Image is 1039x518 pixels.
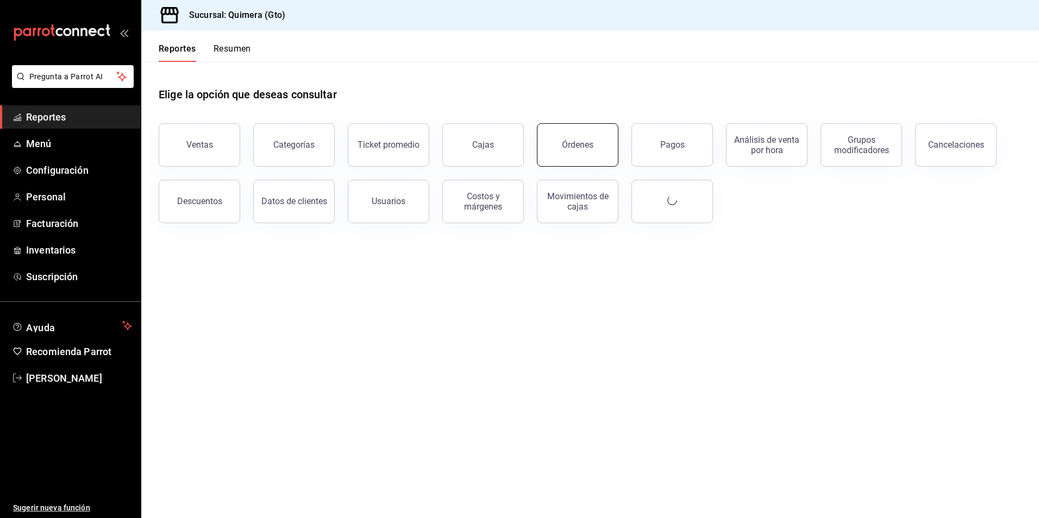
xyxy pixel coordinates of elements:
button: Resumen [214,43,251,62]
button: Análisis de venta por hora [726,123,808,167]
button: Cancelaciones [915,123,997,167]
div: Pagos [660,140,685,150]
span: Personal [26,189,132,204]
div: Cancelaciones [928,140,984,150]
button: Categorías [253,123,335,167]
h1: Elige la opción que deseas consultar [159,86,337,103]
button: Usuarios [348,180,429,223]
button: Ventas [159,123,240,167]
div: Descuentos [177,196,222,206]
span: Facturación [26,216,132,231]
button: Ticket promedio [348,123,429,167]
div: Costos y márgenes [449,191,517,212]
button: Costos y márgenes [442,180,524,223]
button: Datos de clientes [253,180,335,223]
h3: Sucursal: Quimera (Gto) [180,9,285,22]
div: Movimientos de cajas [544,191,611,212]
button: Órdenes [537,123,618,167]
span: Sugerir nueva función [13,502,132,514]
button: Pregunta a Parrot AI [12,65,134,88]
button: Movimientos de cajas [537,180,618,223]
button: open_drawer_menu [120,28,128,37]
span: Ayuda [26,319,118,332]
a: Pregunta a Parrot AI [8,79,134,90]
div: Categorías [273,140,315,150]
div: Análisis de venta por hora [733,135,800,155]
div: navigation tabs [159,43,251,62]
a: Cajas [442,123,524,167]
button: Reportes [159,43,196,62]
span: Inventarios [26,243,132,257]
span: Suscripción [26,269,132,284]
span: Recomienda Parrot [26,344,132,359]
div: Grupos modificadores [828,135,895,155]
span: [PERSON_NAME] [26,371,132,386]
span: Pregunta a Parrot AI [29,71,117,83]
div: Datos de clientes [261,196,327,206]
div: Ticket promedio [358,140,420,150]
span: Configuración [26,163,132,178]
button: Pagos [631,123,713,167]
button: Descuentos [159,180,240,223]
button: Grupos modificadores [821,123,902,167]
span: Menú [26,136,132,151]
div: Órdenes [562,140,593,150]
span: Reportes [26,110,132,124]
div: Cajas [472,138,495,151]
div: Ventas [186,140,213,150]
div: Usuarios [372,196,405,206]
